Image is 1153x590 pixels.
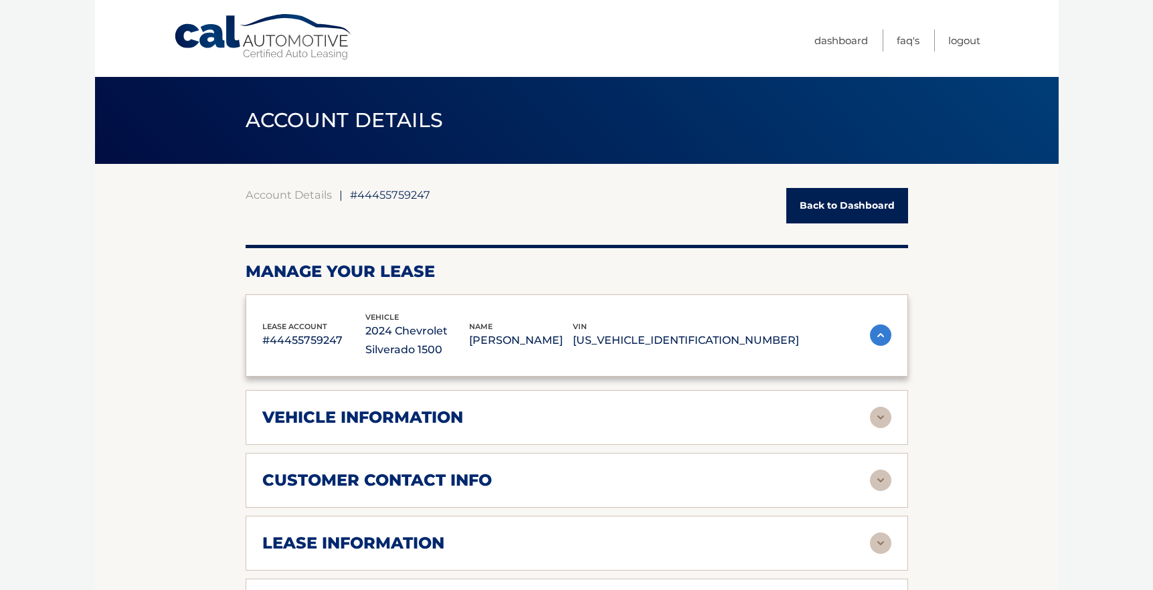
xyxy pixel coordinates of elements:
[350,188,430,201] span: #44455759247
[870,324,891,346] img: accordion-active.svg
[262,470,492,490] h2: customer contact info
[173,13,354,61] a: Cal Automotive
[814,29,868,52] a: Dashboard
[870,470,891,491] img: accordion-rest.svg
[262,331,366,350] p: #44455759247
[870,407,891,428] img: accordion-rest.svg
[870,532,891,554] img: accordion-rest.svg
[573,322,587,331] span: vin
[469,322,493,331] span: name
[262,533,444,553] h2: lease information
[573,331,799,350] p: [US_VEHICLE_IDENTIFICATION_NUMBER]
[786,188,908,223] a: Back to Dashboard
[262,407,463,427] h2: vehicle information
[262,322,327,331] span: lease account
[948,29,980,52] a: Logout
[246,108,444,132] span: ACCOUNT DETAILS
[897,29,919,52] a: FAQ's
[365,312,399,322] span: vehicle
[339,188,343,201] span: |
[365,322,469,359] p: 2024 Chevrolet Silverado 1500
[246,188,332,201] a: Account Details
[469,331,573,350] p: [PERSON_NAME]
[246,262,908,282] h2: Manage Your Lease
